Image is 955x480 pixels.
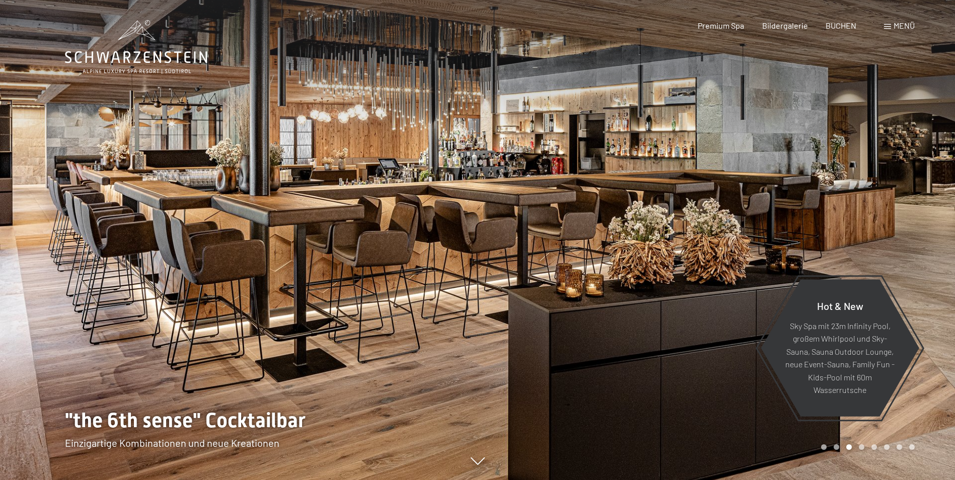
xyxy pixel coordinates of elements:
[894,21,915,30] span: Menü
[762,21,808,30] a: Bildergalerie
[871,444,877,450] div: Carousel Page 5
[859,444,864,450] div: Carousel Page 4
[698,21,744,30] a: Premium Spa
[785,319,895,396] p: Sky Spa mit 23m Infinity Pool, großem Whirlpool und Sky-Sauna, Sauna Outdoor Lounge, neue Event-S...
[826,21,856,30] a: BUCHEN
[817,299,863,311] span: Hot & New
[884,444,890,450] div: Carousel Page 6
[909,444,915,450] div: Carousel Page 8
[760,279,920,417] a: Hot & New Sky Spa mit 23m Infinity Pool, großem Whirlpool und Sky-Sauna, Sauna Outdoor Lounge, ne...
[821,444,827,450] div: Carousel Page 1
[834,444,839,450] div: Carousel Page 2
[818,444,915,450] div: Carousel Pagination
[897,444,902,450] div: Carousel Page 7
[846,444,852,450] div: Carousel Page 3 (Current Slide)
